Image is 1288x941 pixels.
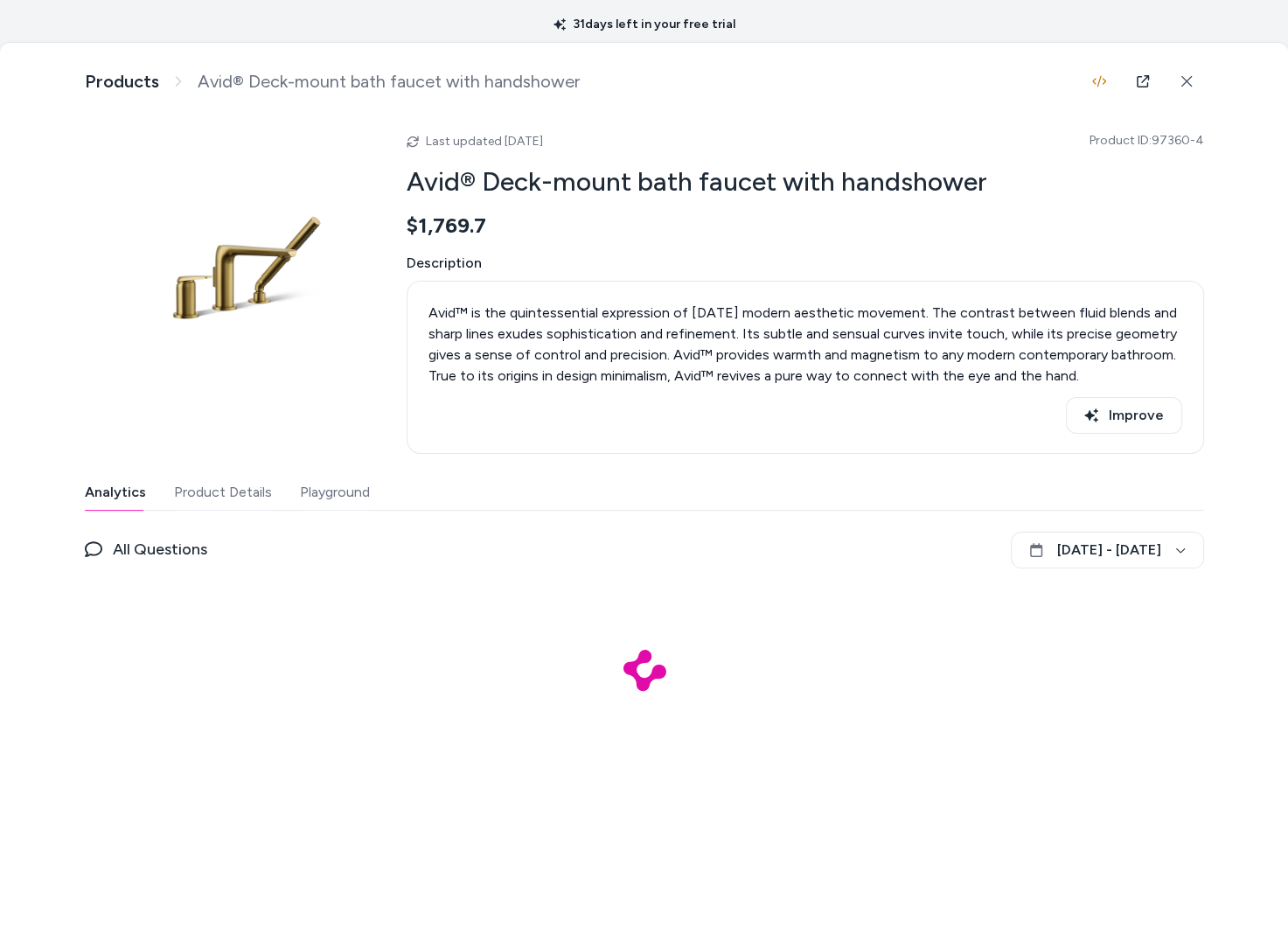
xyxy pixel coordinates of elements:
[85,475,146,510] button: Analytics
[407,165,1204,199] h2: Avid® Deck-mount bath faucet with handshower
[1011,532,1204,568] button: [DATE] - [DATE]
[85,71,580,93] nav: breadcrumb
[407,213,486,239] span: $1,769.7
[85,120,365,400] img: 97360-4-2MB_ISO_d2c0062225_rgb
[426,134,543,149] span: Last updated [DATE]
[407,253,1204,274] span: Description
[198,71,580,93] span: Avid® Deck-mount bath faucet with handshower
[428,303,1182,387] p: Avid™ is the quintessential expression of [DATE] modern aesthetic movement. The contrast between ...
[300,475,370,510] button: Playground
[85,71,159,93] a: Products
[174,475,272,510] button: Product Details
[1090,132,1204,150] span: Product ID: 97360-4
[1066,397,1182,434] button: Improve
[113,537,207,561] span: All Questions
